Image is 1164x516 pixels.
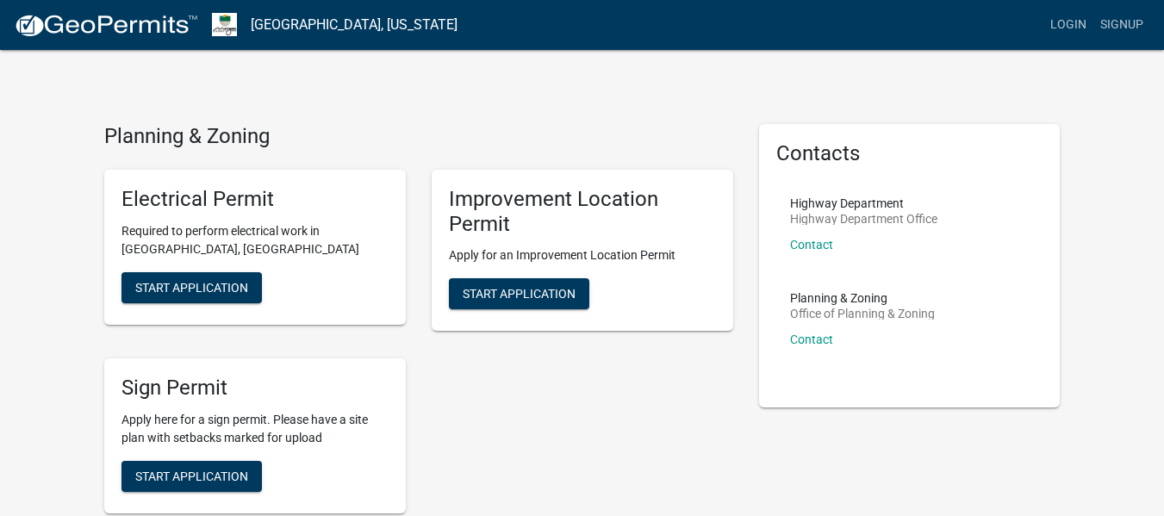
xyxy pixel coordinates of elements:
button: Start Application [449,278,589,309]
span: Start Application [135,469,248,483]
button: Start Application [121,272,262,303]
h4: Planning & Zoning [104,124,733,149]
p: Highway Department Office [790,213,937,225]
a: Contact [790,333,833,346]
p: Required to perform electrical work in [GEOGRAPHIC_DATA], [GEOGRAPHIC_DATA] [121,222,389,258]
h5: Contacts [776,141,1043,166]
img: Morgan County, Indiana [212,13,237,36]
p: Highway Department [790,197,937,209]
h5: Improvement Location Permit [449,187,716,237]
a: [GEOGRAPHIC_DATA], [US_STATE] [251,10,458,40]
p: Office of Planning & Zoning [790,308,935,320]
a: Contact [790,238,833,252]
button: Start Application [121,461,262,492]
a: Signup [1093,9,1150,41]
p: Apply here for a sign permit. Please have a site plan with setbacks marked for upload [121,411,389,447]
h5: Electrical Permit [121,187,389,212]
p: Apply for an Improvement Location Permit [449,246,716,264]
span: Start Application [135,280,248,294]
span: Start Application [463,287,576,301]
a: Login [1043,9,1093,41]
h5: Sign Permit [121,376,389,401]
p: Planning & Zoning [790,292,935,304]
